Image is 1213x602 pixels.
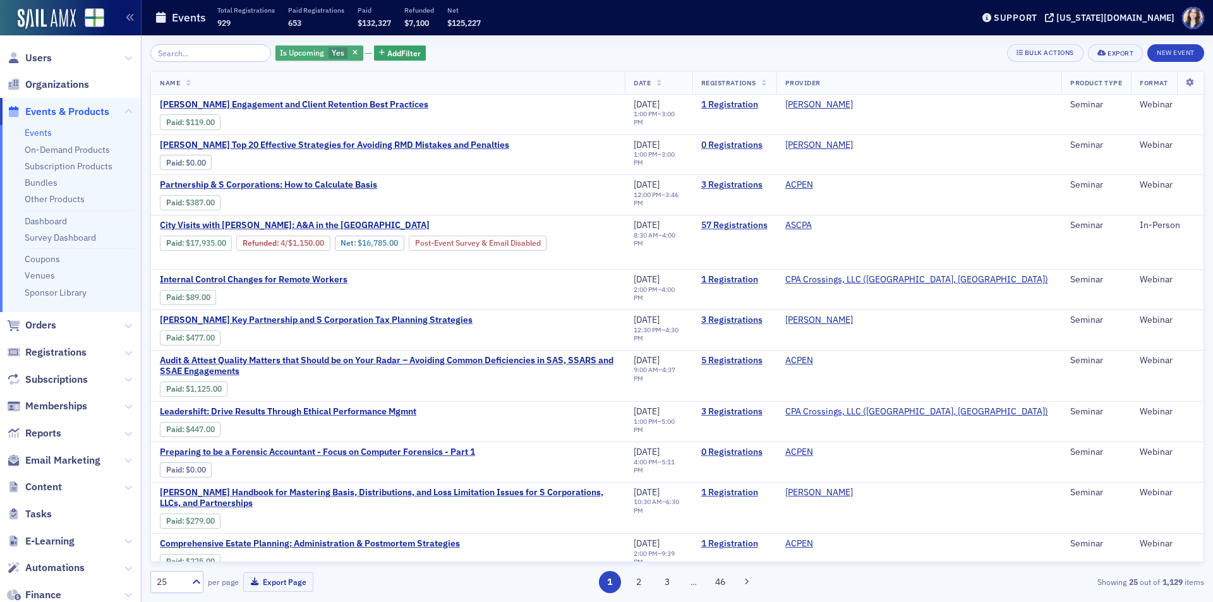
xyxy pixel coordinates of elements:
[785,355,813,366] a: ACPEN
[634,549,675,566] time: 9:39 PM
[18,9,76,29] img: SailAMX
[701,274,768,286] a: 1 Registration
[166,158,186,167] span: :
[76,8,104,30] a: View Homepage
[627,571,649,593] button: 2
[634,326,683,342] div: –
[634,150,683,167] div: –
[701,447,768,458] a: 0 Registrations
[186,117,215,127] span: $119.00
[160,179,377,191] span: Partnership & S Corporations: How to Calculate Basis
[25,534,75,548] span: E-Learning
[160,422,220,437] div: Paid: 3 - $44700
[634,109,675,126] time: 3:00 PM
[1140,355,1195,366] div: Webinar
[7,373,88,387] a: Subscriptions
[994,12,1037,23] div: Support
[160,114,220,129] div: Paid: 1 - $11900
[701,487,768,498] a: 1 Registration
[25,215,67,227] a: Dashboard
[634,150,675,167] time: 3:00 PM
[634,286,683,302] div: –
[186,424,215,434] span: $447.00
[634,274,660,285] span: [DATE]
[166,424,186,434] span: :
[160,447,475,458] a: Preparing to be a Forensic Accountant - Focus on Computer Forensics - Part 1
[785,99,853,111] a: [PERSON_NAME]
[166,465,182,474] a: Paid
[150,44,271,62] input: Search…
[7,78,89,92] a: Organizations
[160,554,220,569] div: Paid: 1 - $22500
[7,534,75,548] a: E-Learning
[25,399,87,413] span: Memberships
[701,355,768,366] a: 5 Registrations
[701,140,768,151] a: 0 Registrations
[656,571,679,593] button: 3
[701,315,768,326] a: 3 Registrations
[25,287,87,298] a: Sponsor Library
[785,538,813,550] a: ACPEN
[785,179,865,191] span: ACPEN
[25,480,62,494] span: Content
[1070,274,1122,286] div: Seminar
[160,155,212,170] div: Paid: 1 - $0
[236,236,330,251] div: Refunded: 71 - $1793500
[7,105,109,119] a: Events & Products
[634,314,660,325] span: [DATE]
[1140,220,1195,231] div: In-Person
[785,274,1048,286] a: CPA Crossings, LLC ([GEOGRAPHIC_DATA], [GEOGRAPHIC_DATA])
[634,365,658,374] time: 9:00 AM
[1140,315,1195,326] div: Webinar
[634,109,658,118] time: 1:00 PM
[785,140,865,151] span: SURGENT
[1107,50,1133,57] div: Export
[208,576,239,587] label: per page
[785,447,865,458] span: ACPEN
[25,193,85,205] a: Other Products
[785,220,812,231] a: ASCPA
[785,538,865,550] span: ACPEN
[1070,99,1122,111] div: Seminar
[634,191,683,207] div: –
[1140,78,1168,87] span: Format
[785,78,821,87] span: Provider
[166,117,186,127] span: :
[1007,44,1083,62] button: Bulk Actions
[785,487,865,498] span: SURGENT
[275,45,363,61] div: Yes
[186,158,206,167] span: $0.00
[634,354,660,366] span: [DATE]
[160,315,473,326] a: [PERSON_NAME] Key Partnership and S Corporation Tax Planning Strategies
[634,325,661,334] time: 12:30 PM
[186,333,215,342] span: $477.00
[1070,406,1122,418] div: Seminar
[160,487,616,509] span: Surgent's Handbook for Mastering Basis, Distributions, and Loss Limitation Issues for S Corporati...
[685,576,703,587] span: …
[1056,12,1174,23] div: [US_STATE][DOMAIN_NAME]
[166,292,182,302] a: Paid
[634,285,675,302] time: 4:00 PM
[709,571,732,593] button: 46
[634,446,660,457] span: [DATE]
[7,426,61,440] a: Reports
[1140,406,1195,418] div: Webinar
[1070,315,1122,326] div: Seminar
[25,454,100,467] span: Email Marketing
[634,285,658,294] time: 2:00 PM
[1070,179,1122,191] div: Seminar
[160,330,220,346] div: Paid: 3 - $47700
[1070,140,1122,151] div: Seminar
[1147,46,1204,57] a: New Event
[7,561,85,575] a: Automations
[785,406,1048,418] a: CPA Crossings, LLC ([GEOGRAPHIC_DATA], [GEOGRAPHIC_DATA])
[166,384,186,394] span: :
[166,557,182,566] a: Paid
[1182,7,1204,29] span: Profile
[785,447,813,458] a: ACPEN
[25,127,52,138] a: Events
[25,346,87,359] span: Registrations
[25,373,88,387] span: Subscriptions
[387,47,421,59] span: Add Filter
[25,253,60,265] a: Coupons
